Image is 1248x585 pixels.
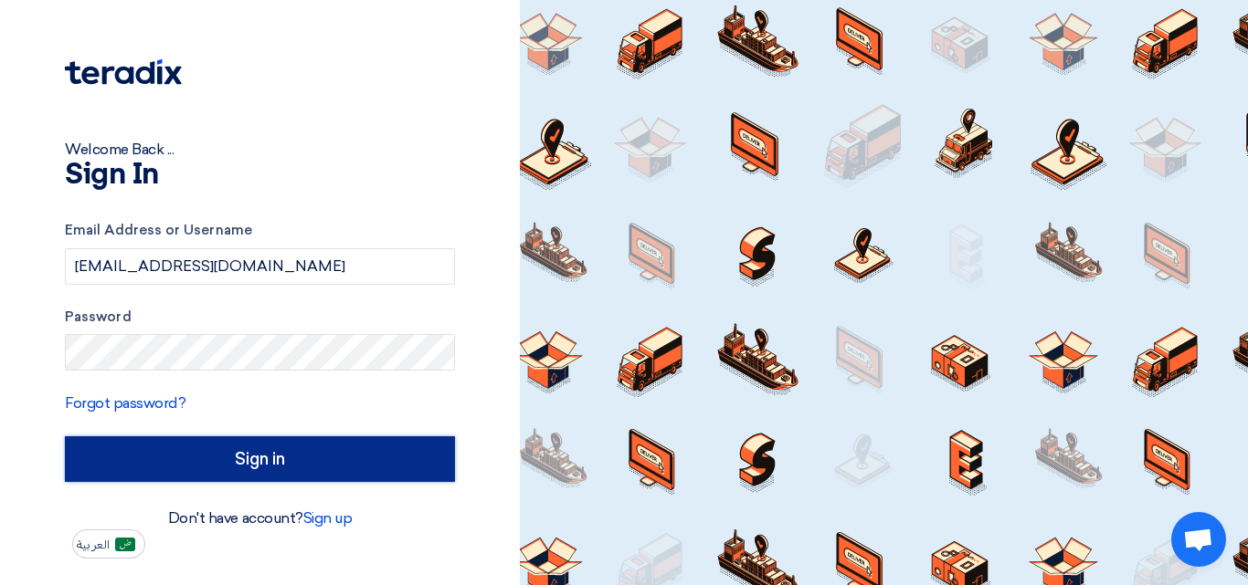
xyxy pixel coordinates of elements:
[115,538,135,551] img: ar-AR.png
[65,248,455,285] input: Enter your business email or username
[65,139,455,161] div: Welcome Back ...
[65,59,182,85] img: Teradix logo
[65,507,455,529] div: Don't have account?
[303,509,353,527] a: Sign up
[72,529,145,559] button: العربية
[65,220,455,241] label: Email Address or Username
[65,394,185,412] a: Forgot password?
[1171,512,1226,567] div: Open chat
[65,307,455,328] label: Password
[65,161,455,190] h1: Sign In
[65,436,455,482] input: Sign in
[77,538,110,551] span: العربية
